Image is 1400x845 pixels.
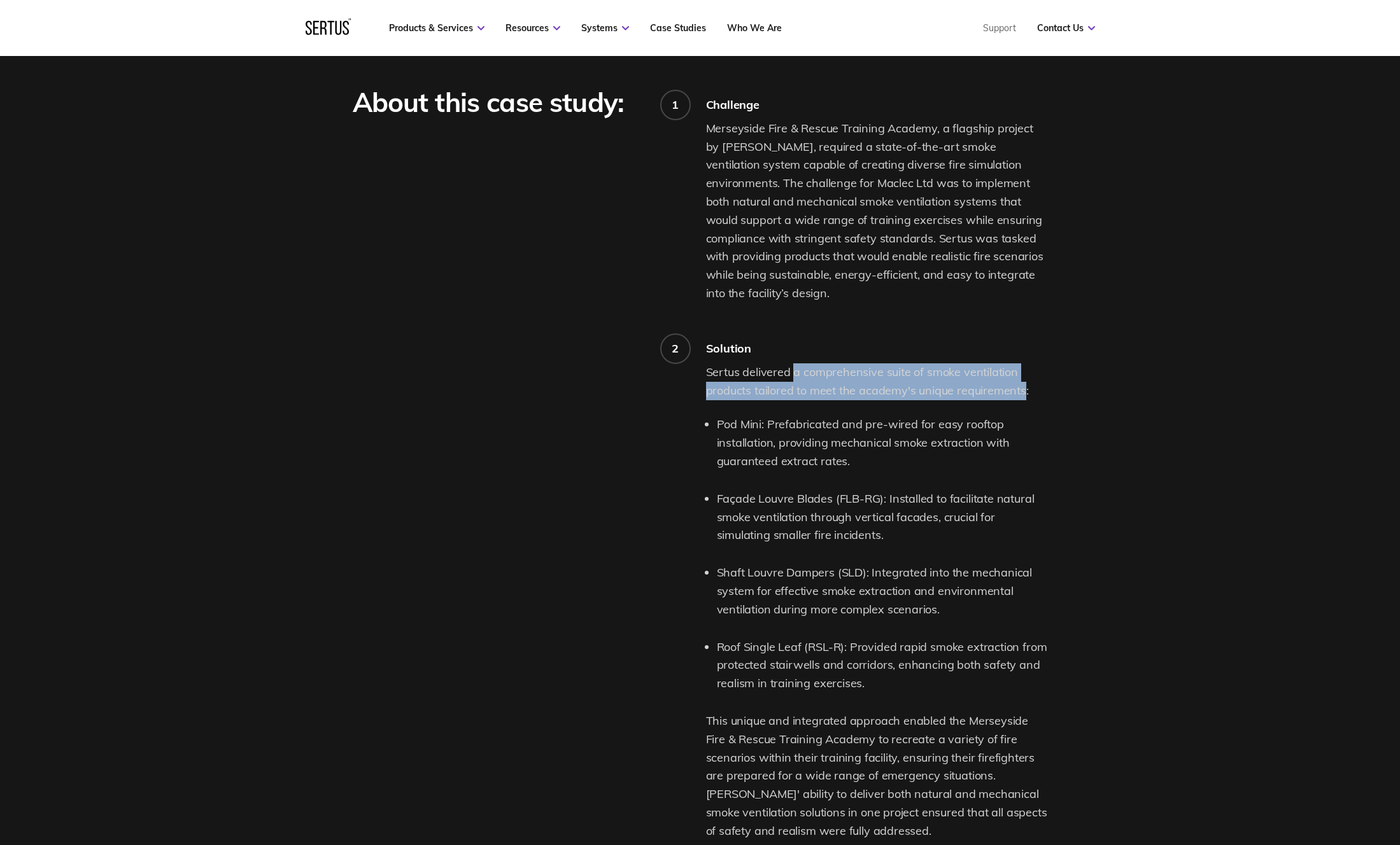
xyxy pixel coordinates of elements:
[706,363,1048,400] p: Sertus delivered a comprehensive suite of smoke ventilation products tailored to meet the academy...
[1336,784,1400,845] iframe: Chat Widget
[717,564,1048,618] li: Shaft Louvre Dampers (SLD): Integrated into the mechanical system for effective smoke extraction ...
[672,97,679,112] div: 1
[727,22,782,34] a: Who We Are
[706,341,1048,356] div: Solution
[1037,22,1095,34] a: Contact Us
[389,22,484,34] a: Products & Services
[706,121,1043,300] span: Merseyside Fire & Rescue Training Academy, a flagship project by [PERSON_NAME], required a state-...
[717,638,1048,693] li: Roof Single Leaf (RSL-R): Provided rapid smoke extraction from protected stairwells and corridors...
[581,22,629,34] a: Systems
[650,22,706,34] a: Case Studies
[717,416,1048,470] li: Pod Mini: Prefabricated and pre-wired for easy rooftop installation, providing mechanical smoke e...
[983,22,1016,34] a: Support
[672,341,679,356] div: 2
[506,22,560,34] a: Resources
[706,712,1048,841] p: This unique and integrated approach enabled the Merseyside Fire & Rescue Training Academy to recr...
[706,97,1048,112] div: Challenge
[353,87,642,118] div: About this case study:
[717,490,1048,545] li: Façade Louvre Blades (FLB-RG): Installed to facilitate natural smoke ventilation through vertical...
